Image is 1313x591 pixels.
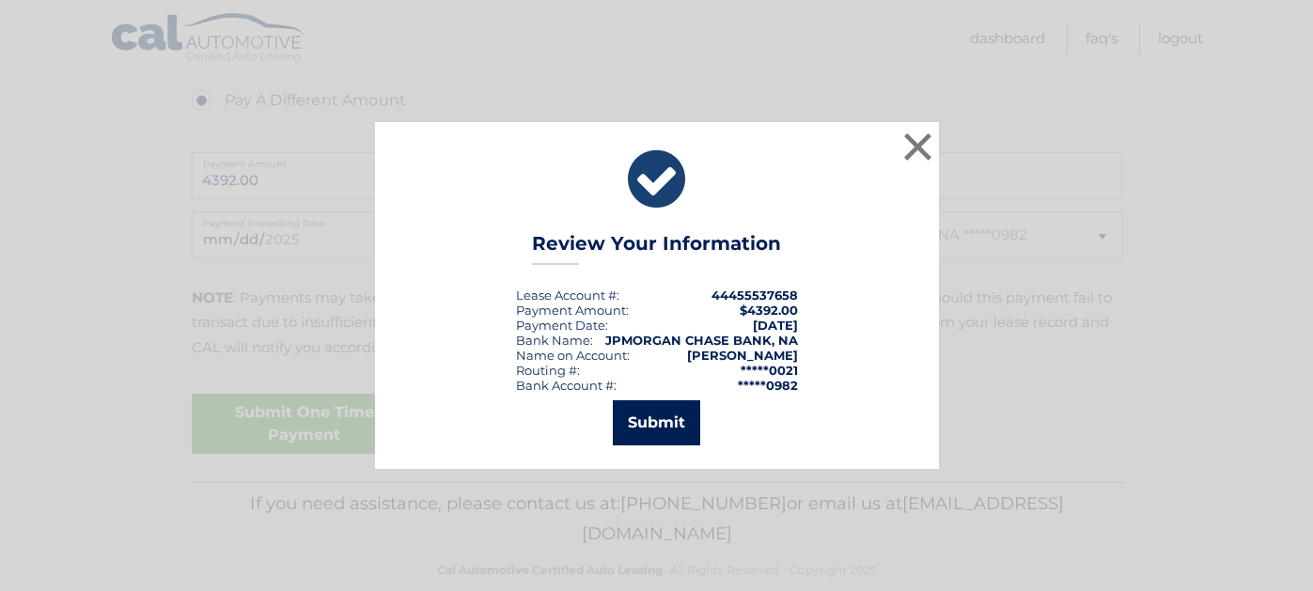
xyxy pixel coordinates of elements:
[516,348,630,363] div: Name on Account:
[532,232,781,265] h3: Review Your Information
[516,318,605,333] span: Payment Date
[740,303,798,318] span: $4392.00
[516,333,593,348] div: Bank Name:
[516,318,608,333] div: :
[516,303,629,318] div: Payment Amount:
[605,333,798,348] strong: JPMORGAN CHASE BANK, NA
[711,288,798,303] strong: 44455537658
[753,318,798,333] span: [DATE]
[516,378,617,393] div: Bank Account #:
[516,363,580,378] div: Routing #:
[687,348,798,363] strong: [PERSON_NAME]
[899,128,937,165] button: ×
[613,400,700,445] button: Submit
[516,288,619,303] div: Lease Account #:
